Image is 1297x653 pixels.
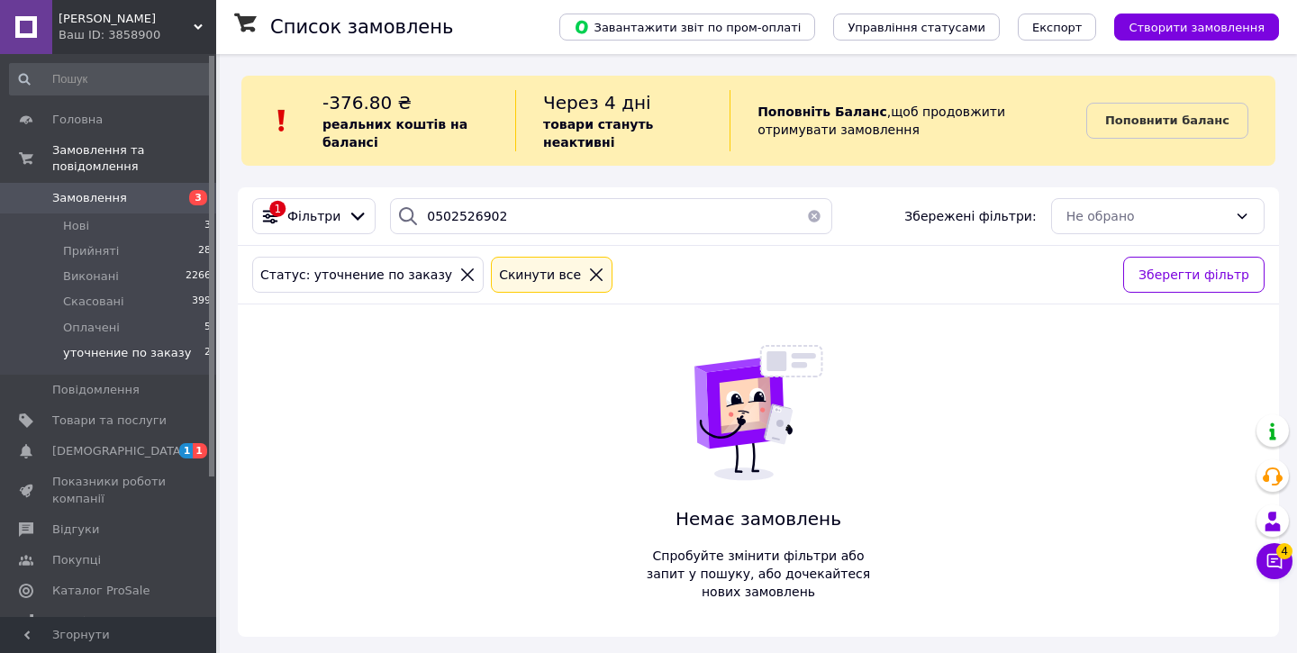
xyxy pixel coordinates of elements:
[1138,265,1249,285] span: Зберегти фільтр
[1129,21,1265,34] span: Створити замовлення
[287,207,340,225] span: Фільтри
[1114,14,1279,41] button: Створити замовлення
[63,345,191,361] span: уточнение по заказу
[52,613,114,630] span: Аналітика
[189,190,207,205] span: 3
[52,413,167,429] span: Товари та послуги
[59,11,194,27] span: Марла
[574,19,801,35] span: Завантажити звіт по пром-оплаті
[559,14,815,41] button: Завантажити звіт по пром-оплаті
[257,265,456,285] div: Статус: уточнение по заказу
[59,27,216,43] div: Ваш ID: 3858900
[639,547,877,601] span: Спробуйте змінити фільтри або запит у пошуку, або дочекайтеся нових замовлень
[904,207,1036,225] span: Збережені фільтри:
[1086,103,1248,139] a: Поповнити баланс
[52,583,150,599] span: Каталог ProSale
[270,16,453,38] h1: Список замовлень
[52,190,127,206] span: Замовлення
[63,268,119,285] span: Виконані
[204,345,211,361] span: 2
[1096,19,1279,33] a: Створити замовлення
[543,117,653,150] b: товари стануть неактивні
[543,92,651,113] span: Через 4 дні
[390,198,832,234] input: Пошук за номером замовлення, ПІБ покупця, номером телефону, Email, номером накладної
[1256,543,1292,579] button: Чат з покупцем4
[639,506,877,532] span: Немає замовлень
[186,268,211,285] span: 2266
[192,294,211,310] span: 399
[52,443,186,459] span: [DEMOGRAPHIC_DATA]
[1123,257,1265,293] button: Зберегти фільтр
[796,198,832,234] button: Очистить
[63,320,120,336] span: Оплачені
[63,294,124,310] span: Скасовані
[204,320,211,336] span: 5
[204,218,211,234] span: 3
[1105,113,1229,127] b: Поповнити баланс
[9,63,213,95] input: Пошук
[198,243,211,259] span: 28
[848,21,985,34] span: Управління статусами
[1018,14,1097,41] button: Експорт
[833,14,1000,41] button: Управління статусами
[322,117,467,150] b: реальних коштів на балансі
[179,443,194,458] span: 1
[193,443,207,458] span: 1
[52,474,167,506] span: Показники роботи компанії
[52,142,216,175] span: Замовлення та повідомлення
[52,382,140,398] span: Повідомлення
[1276,543,1292,559] span: 4
[52,521,99,538] span: Відгуки
[757,104,887,119] b: Поповніть Баланс
[322,92,412,113] span: -376.80 ₴
[495,265,585,285] div: Cкинути все
[52,552,101,568] span: Покупці
[1032,21,1083,34] span: Експорт
[1066,206,1228,226] div: Не обрано
[268,107,295,134] img: :exclamation:
[730,90,1086,151] div: , щоб продовжити отримувати замовлення
[52,112,103,128] span: Головна
[63,218,89,234] span: Нові
[63,243,119,259] span: Прийняті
